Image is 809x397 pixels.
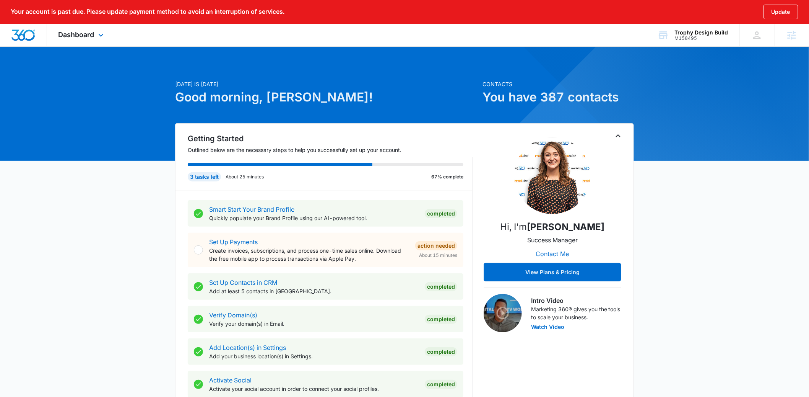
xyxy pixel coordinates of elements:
[528,245,577,263] button: Contact Me
[484,294,522,332] img: Intro Video
[188,172,221,181] div: 3 tasks left
[419,252,457,259] span: About 15 minutes
[209,206,294,213] a: Smart Start Your Brand Profile
[188,146,473,154] p: Outlined below are the necessary steps to help you successfully set up your account.
[188,133,473,144] h2: Getting Started
[482,80,634,88] p: Contacts
[500,220,605,234] p: Hi, I'm
[209,376,252,384] a: Activate Social
[425,209,457,218] div: Completed
[531,296,621,305] h3: Intro Video
[484,263,621,281] button: View Plans & Pricing
[527,235,578,245] p: Success Manager
[764,5,798,19] button: Update
[425,315,457,324] div: Completed
[209,287,419,295] p: Add at least 5 contacts in [GEOGRAPHIC_DATA].
[431,173,463,180] p: 67% complete
[527,221,605,232] strong: [PERSON_NAME]
[415,241,457,250] div: Action Needed
[425,380,457,389] div: Completed
[425,282,457,291] div: Completed
[47,24,117,46] div: Dashboard
[209,344,286,351] a: Add Location(s) in Settings
[514,137,591,214] img: Anastasia Martin-Wegryn
[675,29,728,36] div: account name
[675,36,728,41] div: account id
[11,8,284,15] p: Your account is past due. Please update payment method to avoid an interruption of services.
[226,173,264,180] p: About 25 minutes
[175,88,478,106] h1: Good morning, [PERSON_NAME]!
[58,31,94,39] span: Dashboard
[209,214,419,222] p: Quickly populate your Brand Profile using our AI-powered tool.
[531,324,564,330] button: Watch Video
[175,80,478,88] p: [DATE] is [DATE]
[425,347,457,356] div: Completed
[209,320,419,328] p: Verify your domain(s) in Email.
[209,238,258,246] a: Set Up Payments
[614,131,623,141] button: Toggle Collapse
[209,247,409,263] p: Create invoices, subscriptions, and process one-time sales online. Download the free mobile app t...
[209,279,277,286] a: Set Up Contacts in CRM
[531,305,621,321] p: Marketing 360® gives you the tools to scale your business.
[209,311,257,319] a: Verify Domain(s)
[482,88,634,106] h1: You have 387 contacts
[209,352,419,360] p: Add your business location(s) in Settings.
[209,385,419,393] p: Activate your social account in order to connect your social profiles.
